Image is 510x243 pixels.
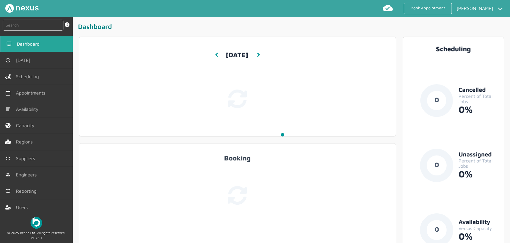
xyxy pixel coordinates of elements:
img: appointments-left-menu.svg [5,90,11,96]
img: md-desktop.svg [6,41,12,47]
img: regions.left-menu.svg [5,139,11,144]
img: md-people.svg [5,172,11,177]
img: md-time.svg [5,58,11,63]
span: [DATE] [16,58,33,63]
img: scheduling-left-menu.svg [5,74,11,79]
a: Book Appointment [404,3,452,14]
img: md-book.svg [5,188,11,194]
span: Appointments [16,90,48,96]
img: user-left-menu.svg [5,205,11,210]
span: Engineers [16,172,39,177]
img: md-list.svg [5,107,11,112]
span: Reporting [16,188,39,194]
span: Users [16,205,30,210]
span: Suppliers [16,156,38,161]
span: Capacity [16,123,37,128]
span: Scheduling [16,74,42,79]
img: md-contract.svg [5,156,11,161]
span: Availability [16,107,41,112]
span: Dashboard [17,41,42,47]
input: Search by: Ref, PostCode, MPAN, MPRN, Account, Customer [3,20,63,31]
img: capacity-left-menu.svg [5,123,11,128]
img: md-cloud-done.svg [382,3,393,13]
span: Regions [16,139,35,144]
img: Beboc Logo [31,217,42,229]
img: Nexus [5,4,39,13]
